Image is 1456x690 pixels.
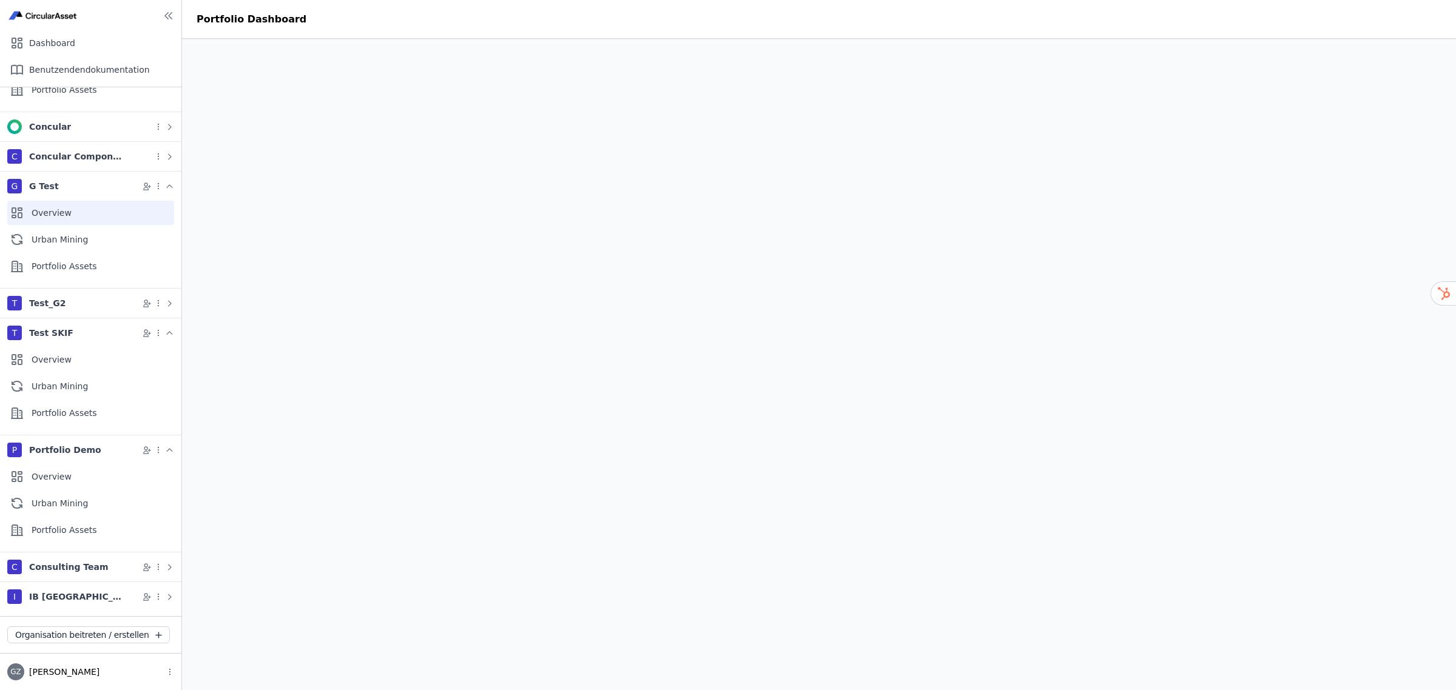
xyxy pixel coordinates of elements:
[29,150,126,162] div: Concular Components
[7,491,174,515] div: Urban Mining
[7,254,174,278] div: Portfolio Assets
[7,10,79,22] img: Concular
[7,347,174,372] div: Overview
[7,626,170,643] button: Organisation beitreten / erstellen
[7,179,22,193] div: G
[29,121,71,133] div: Concular
[24,666,99,678] span: [PERSON_NAME]
[7,296,22,310] div: T
[29,444,101,456] div: Portfolio Demo
[29,180,59,192] div: G Test
[29,561,109,573] div: Consulting Team
[7,443,22,457] div: P
[7,374,174,398] div: Urban Mining
[29,297,66,309] div: Test_G2
[29,591,126,603] div: IB [GEOGRAPHIC_DATA]
[7,149,22,164] div: C
[182,12,321,27] div: Portfolio Dashboard
[5,31,177,55] div: Dashboard
[7,560,22,574] div: C
[29,327,73,339] div: Test SKIF
[7,78,174,102] div: Portfolio Assets
[7,119,22,134] img: Concular
[7,518,174,542] div: Portfolio Assets
[182,39,1456,690] iframe: retool
[7,589,22,604] div: I
[7,464,174,489] div: Overview
[10,668,21,675] span: GZ
[7,227,174,252] div: Urban Mining
[5,58,177,82] div: Benutzendendokumentation
[7,326,22,340] div: T
[7,401,174,425] div: Portfolio Assets
[7,201,174,225] div: Overview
